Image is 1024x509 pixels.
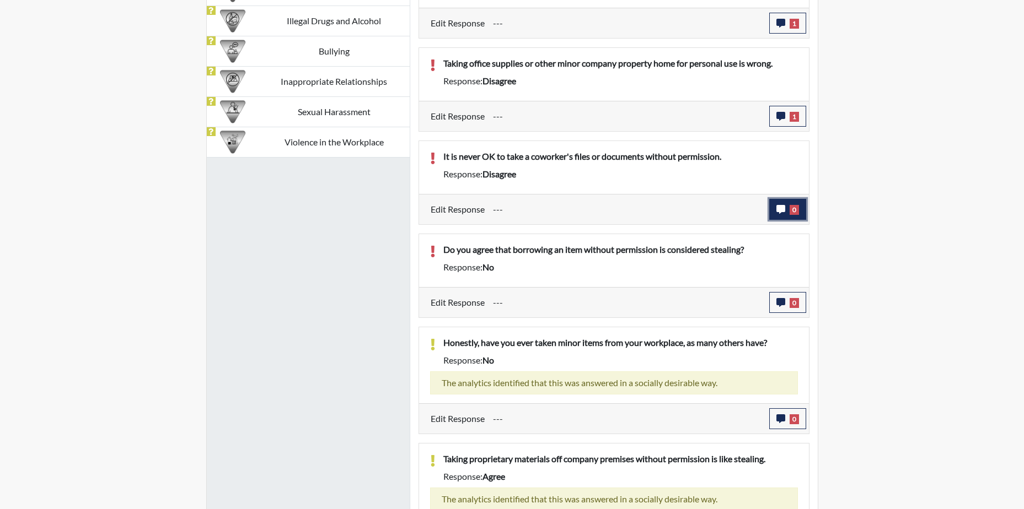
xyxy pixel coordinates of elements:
[435,261,806,274] div: Response:
[769,199,806,220] button: 0
[431,13,485,34] label: Edit Response
[485,106,769,127] div: Update the test taker's response, the change might impact the score
[220,69,245,94] img: CATEGORY%20ICON-14.139f8ef7.png
[435,470,806,483] div: Response:
[259,127,410,157] td: Violence in the Workplace
[435,74,806,88] div: Response:
[790,112,799,122] span: 1
[220,8,245,34] img: CATEGORY%20ICON-12.0f6f1024.png
[790,414,799,424] span: 0
[482,471,505,481] span: agree
[790,19,799,29] span: 1
[769,13,806,34] button: 1
[790,298,799,308] span: 0
[482,355,494,365] span: no
[482,169,516,179] span: disagree
[769,292,806,313] button: 0
[482,75,516,86] span: disagree
[443,452,798,465] p: Taking proprietary materials off company premises without permission is like stealing.
[443,243,798,256] p: Do you agree that borrowing an item without permission is considered stealing?
[435,354,806,367] div: Response:
[482,262,494,272] span: no
[259,96,410,127] td: Sexual Harassment
[790,205,799,215] span: 0
[259,66,410,96] td: Inappropriate Relationships
[220,129,245,155] img: CATEGORY%20ICON-26.eccbb84f.png
[769,106,806,127] button: 1
[769,408,806,429] button: 0
[431,408,485,429] label: Edit Response
[431,292,485,313] label: Edit Response
[485,292,769,313] div: Update the test taker's response, the change might impact the score
[220,99,245,124] img: CATEGORY%20ICON-23.dd685920.png
[430,371,798,394] div: The analytics identified that this was answered in a socially desirable way.
[431,199,485,220] label: Edit Response
[485,408,769,429] div: Update the test taker's response, the change might impact the score
[259,36,410,66] td: Bullying
[485,199,769,220] div: Update the test taker's response, the change might impact the score
[443,336,798,349] p: Honestly, have you ever taken minor items from your workplace, as many others have?
[443,57,798,70] p: Taking office supplies or other minor company property home for personal use is wrong.
[259,6,410,36] td: Illegal Drugs and Alcohol
[435,167,806,181] div: Response:
[220,39,245,64] img: CATEGORY%20ICON-04.6d01e8fa.png
[431,106,485,127] label: Edit Response
[443,150,798,163] p: It is never OK to take a coworker's files or documents without permission.
[485,13,769,34] div: Update the test taker's response, the change might impact the score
